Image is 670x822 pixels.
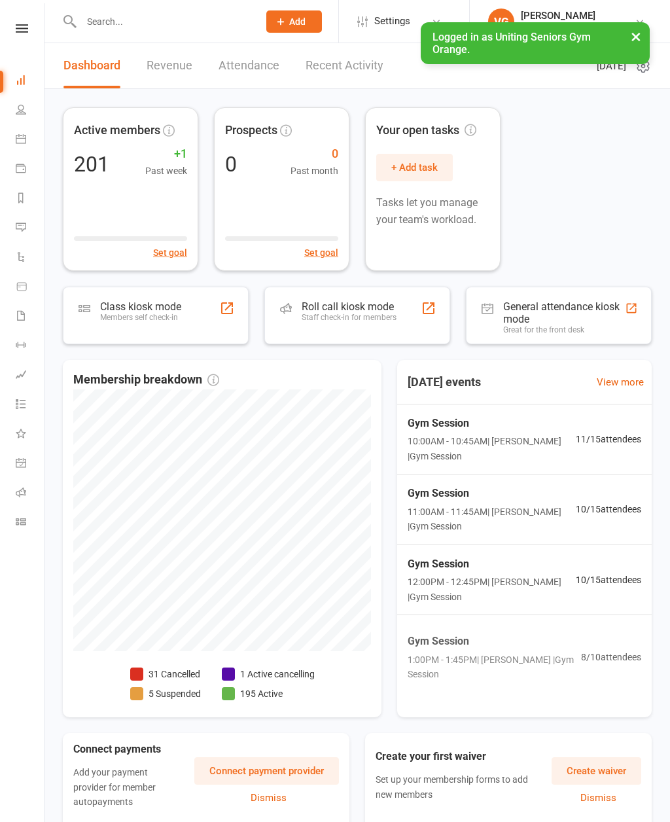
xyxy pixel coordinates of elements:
[576,502,641,516] span: 10 / 15 attendees
[503,300,625,325] div: General attendance kiosk mode
[503,325,625,334] div: Great for the front desk
[16,479,45,509] a: Roll call kiosk mode
[291,145,338,164] span: 0
[376,194,489,228] p: Tasks let you manage your team's workload.
[16,273,45,302] a: Product Sales
[16,126,45,155] a: Calendar
[581,650,641,664] span: 8 / 10 attendees
[408,415,576,432] span: Gym Session
[16,361,45,391] a: Assessments
[552,757,641,785] button: Create waiver
[145,164,187,178] span: Past week
[376,154,453,181] button: + Add task
[16,67,45,96] a: Dashboard
[77,12,249,31] input: Search...
[100,300,181,313] div: Class kiosk mode
[597,374,644,390] a: View more
[198,790,339,806] button: Dismiss
[376,772,534,802] p: Set up your membership forms to add new members
[624,22,648,50] button: ×
[374,7,410,36] span: Settings
[521,22,635,33] div: Uniting Seniors Gym Orange
[576,573,641,587] span: 10 / 15 attendees
[376,121,476,140] span: Your open tasks
[194,757,339,785] button: Connect payment provider
[521,10,635,22] div: [PERSON_NAME]
[16,450,45,479] a: General attendance kiosk mode
[16,185,45,214] a: Reports
[74,154,109,175] div: 201
[302,300,397,313] div: Roll call kiosk mode
[153,245,187,260] button: Set goal
[488,9,514,35] div: VG
[576,432,641,446] span: 11 / 15 attendees
[145,145,187,164] span: +1
[225,154,237,175] div: 0
[304,245,338,260] button: Set goal
[289,16,306,27] span: Add
[408,505,576,534] span: 11:00AM - 11:45AM | [PERSON_NAME] | Gym Session
[302,313,397,322] div: Staff check-in for members
[408,652,581,682] span: 1:00PM - 1:45PM | [PERSON_NAME] | Gym Session
[16,509,45,538] a: Class kiosk mode
[291,164,338,178] span: Past month
[222,687,315,701] li: 195 Active
[408,575,576,604] span: 12:00PM - 12:45PM | [PERSON_NAME] | Gym Session
[130,667,201,681] li: 31 Cancelled
[100,313,181,322] div: Members self check-in
[376,751,552,762] h3: Create your first waiver
[73,743,194,755] h3: Connect payments
[408,556,576,573] span: Gym Session
[16,155,45,185] a: Payments
[16,420,45,450] a: What's New
[408,633,581,650] span: Gym Session
[16,96,45,126] a: People
[73,370,219,389] span: Membership breakdown
[222,667,315,681] li: 1 Active cancelling
[266,10,322,33] button: Add
[130,687,201,701] li: 5 Suspended
[408,485,576,502] span: Gym Session
[408,434,576,463] span: 10:00AM - 10:45AM | [PERSON_NAME] | Gym Session
[74,121,160,140] span: Active members
[397,370,491,394] h3: [DATE] events
[432,31,591,56] span: Logged in as Uniting Seniors Gym Orange.
[73,765,183,809] p: Add your payment provider for member autopayments
[225,121,277,140] span: Prospects
[555,790,641,806] button: Dismiss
